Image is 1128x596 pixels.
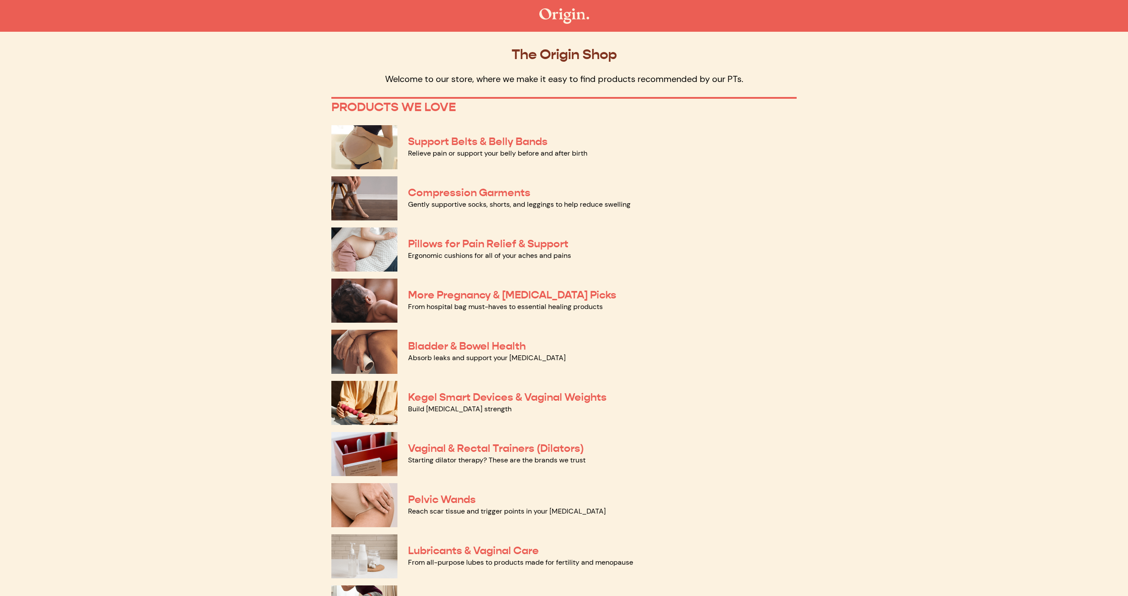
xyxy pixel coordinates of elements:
a: Kegel Smart Devices & Vaginal Weights [408,391,607,404]
a: Compression Garments [408,186,531,199]
a: Pillows for Pain Relief & Support [408,237,568,250]
p: Welcome to our store, where we make it easy to find products recommended by our PTs. [331,73,797,85]
img: Vaginal & Rectal Trainers (Dilators) [331,432,397,476]
img: Pelvic Wands [331,483,397,527]
img: Pillows for Pain Relief & Support [331,227,397,272]
img: Bladder & Bowel Health [331,330,397,374]
a: Ergonomic cushions for all of your aches and pains [408,251,571,260]
img: Compression Garments [331,176,397,220]
a: Vaginal & Rectal Trainers (Dilators) [408,442,584,455]
img: Support Belts & Belly Bands [331,125,397,169]
img: Kegel Smart Devices & Vaginal Weights [331,381,397,425]
a: Gently supportive socks, shorts, and leggings to help reduce swelling [408,200,631,209]
img: Lubricants & Vaginal Care [331,534,397,578]
a: From all-purpose lubes to products made for fertility and menopause [408,558,633,567]
p: The Origin Shop [331,46,797,63]
a: More Pregnancy & [MEDICAL_DATA] Picks [408,288,616,302]
a: Starting dilator therapy? These are the brands we trust [408,455,586,465]
img: The Origin Shop [539,8,589,24]
img: More Pregnancy & Postpartum Picks [331,279,397,323]
a: From hospital bag must-haves to essential healing products [408,302,603,311]
a: Absorb leaks and support your [MEDICAL_DATA] [408,353,566,362]
p: PRODUCTS WE LOVE [331,100,797,115]
a: Relieve pain or support your belly before and after birth [408,149,587,158]
a: Support Belts & Belly Bands [408,135,548,148]
a: Build [MEDICAL_DATA] strength [408,404,512,413]
a: Lubricants & Vaginal Care [408,544,539,557]
a: Pelvic Wands [408,493,476,506]
a: Bladder & Bowel Health [408,339,526,353]
a: Reach scar tissue and trigger points in your [MEDICAL_DATA] [408,507,606,516]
